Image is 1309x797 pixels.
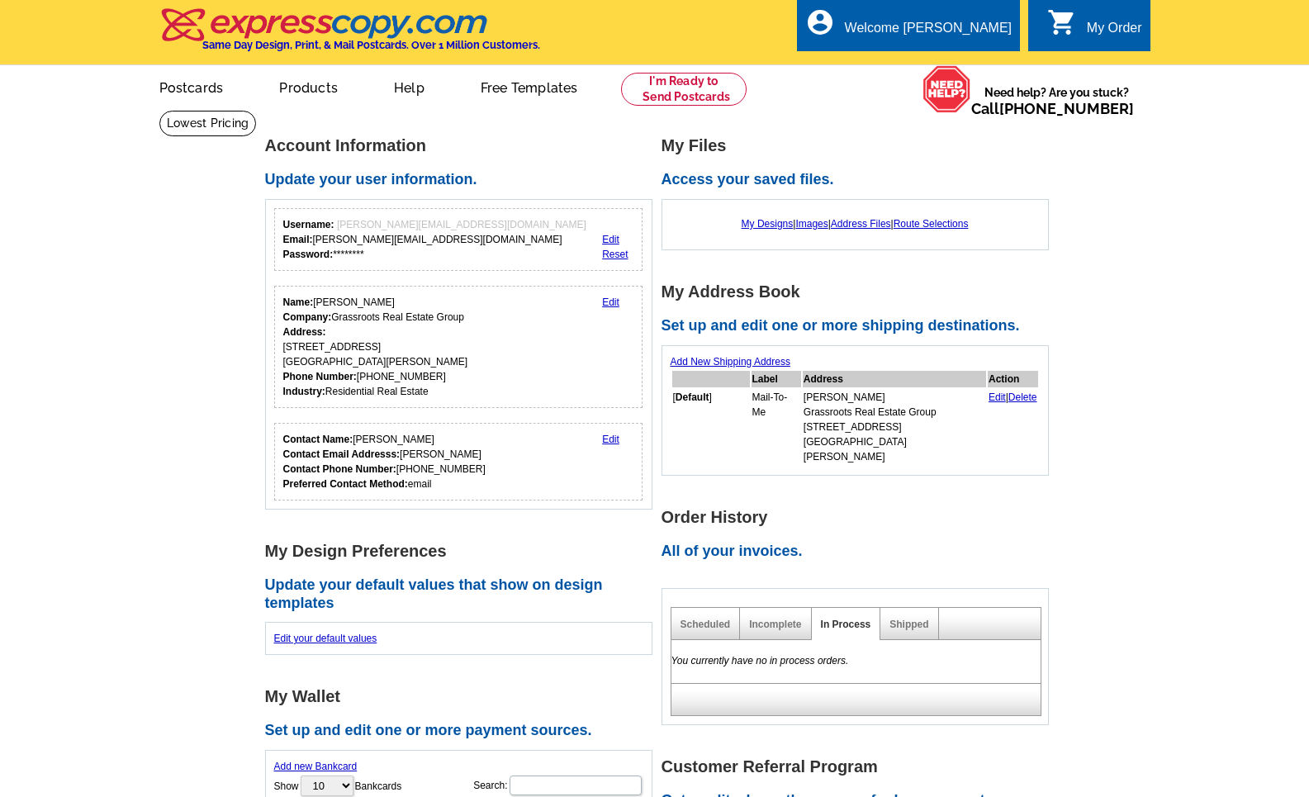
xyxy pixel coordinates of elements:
a: In Process [821,619,871,630]
h2: Update your default values that show on design templates [265,576,662,612]
span: Need help? Are you stuck? [971,84,1142,117]
strong: Industry: [283,386,325,397]
h2: All of your invoices. [662,543,1058,561]
a: Edit [602,297,619,308]
h4: Same Day Design, Print, & Mail Postcards. Over 1 Million Customers. [202,39,540,51]
a: Reset [602,249,628,260]
strong: Preferred Contact Method: [283,478,408,490]
a: Shipped [889,619,928,630]
strong: Name: [283,297,314,308]
h1: Customer Referral Program [662,758,1058,776]
a: Images [795,218,828,230]
a: My Designs [742,218,794,230]
strong: Contact Name: [283,434,353,445]
a: Scheduled [681,619,731,630]
span: [PERSON_NAME][EMAIL_ADDRESS][DOMAIN_NAME] [337,219,586,230]
a: Edit [602,234,619,245]
b: Default [676,391,709,403]
td: | [988,389,1038,465]
h1: Order History [662,509,1058,526]
i: shopping_cart [1047,7,1077,37]
h1: My Address Book [662,283,1058,301]
em: You currently have no in process orders. [671,655,849,667]
td: Mail-To-Me [752,389,801,465]
h1: My Files [662,137,1058,154]
a: Edit your default values [274,633,377,644]
a: Same Day Design, Print, & Mail Postcards. Over 1 Million Customers. [159,20,540,51]
a: Incomplete [749,619,801,630]
a: Help [368,67,451,106]
span: Call [971,100,1134,117]
div: Your login information. [274,208,643,271]
label: Search: [473,774,643,797]
h2: Access your saved files. [662,171,1058,189]
strong: Company: [283,311,332,323]
div: [PERSON_NAME] [PERSON_NAME] [PHONE_NUMBER] email [283,432,486,491]
th: Action [988,371,1038,387]
a: Free Templates [454,67,605,106]
a: Delete [1008,391,1037,403]
strong: Phone Number: [283,371,357,382]
h1: My Wallet [265,688,662,705]
td: [ ] [672,389,750,465]
div: Your personal details. [274,286,643,408]
strong: Password: [283,249,334,260]
div: My Order [1087,21,1142,44]
a: shopping_cart My Order [1047,18,1142,39]
th: Label [752,371,801,387]
input: Search: [510,776,642,795]
h1: Account Information [265,137,662,154]
img: help [922,65,971,113]
strong: Email: [283,234,313,245]
strong: Address: [283,326,326,338]
strong: Contact Email Addresss: [283,448,401,460]
h2: Update your user information. [265,171,662,189]
div: [PERSON_NAME] Grassroots Real Estate Group [STREET_ADDRESS] [GEOGRAPHIC_DATA][PERSON_NAME] [PHONE... [283,295,468,399]
a: Edit [602,434,619,445]
a: Route Selections [894,218,969,230]
div: Welcome [PERSON_NAME] [845,21,1012,44]
a: [PHONE_NUMBER] [999,100,1134,117]
div: [PERSON_NAME][EMAIL_ADDRESS][DOMAIN_NAME] ******** [283,217,586,262]
strong: Contact Phone Number: [283,463,396,475]
a: Postcards [133,67,250,106]
a: Add new Bankcard [274,761,358,772]
a: Products [253,67,364,106]
a: Edit [989,391,1006,403]
td: [PERSON_NAME] Grassroots Real Estate Group [STREET_ADDRESS] [GEOGRAPHIC_DATA][PERSON_NAME] [803,389,986,465]
strong: Username: [283,219,334,230]
a: Add New Shipping Address [671,356,790,368]
select: ShowBankcards [301,776,353,796]
div: | | | [671,208,1040,240]
div: Who should we contact regarding order issues? [274,423,643,500]
h2: Set up and edit one or more shipping destinations. [662,317,1058,335]
i: account_circle [805,7,835,37]
a: Address Files [831,218,891,230]
th: Address [803,371,986,387]
h1: My Design Preferences [265,543,662,560]
h2: Set up and edit one or more payment sources. [265,722,662,740]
